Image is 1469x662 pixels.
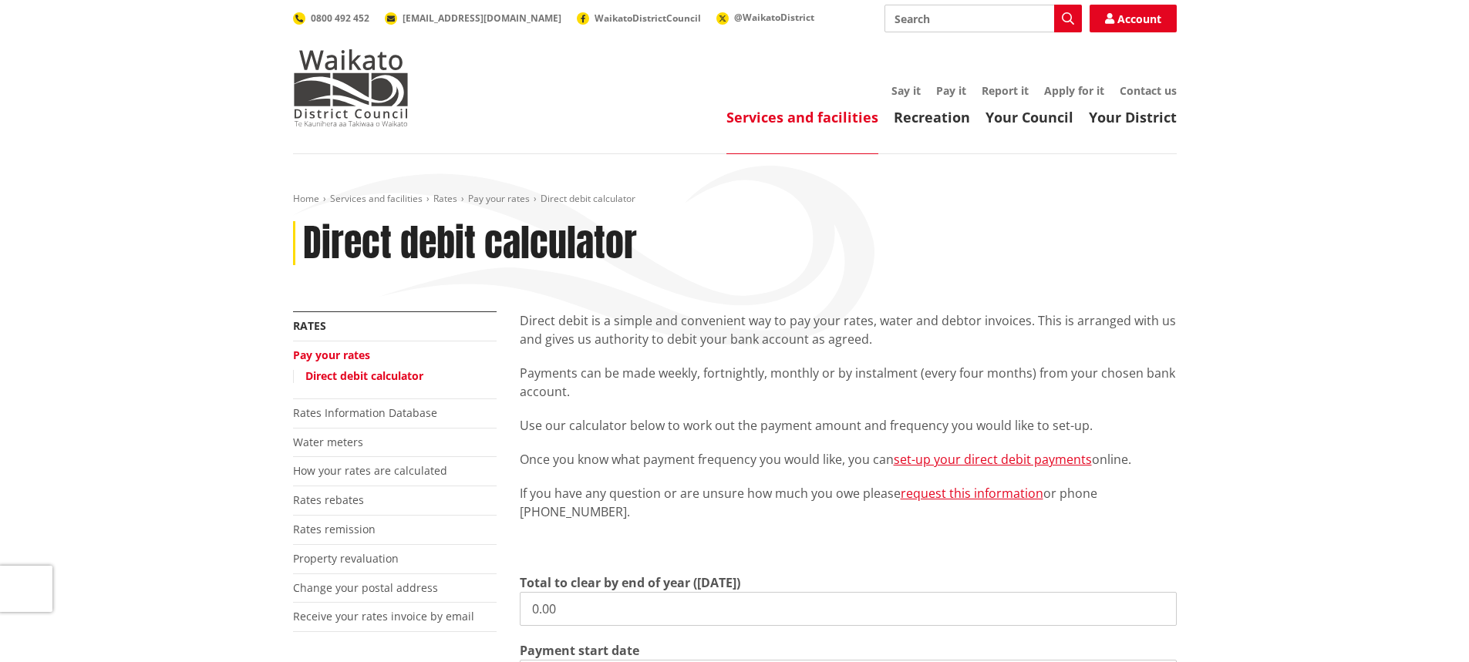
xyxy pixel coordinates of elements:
[1044,83,1104,98] a: Apply for it
[1089,108,1177,126] a: Your District
[541,192,635,205] span: Direct debit calculator
[293,492,364,507] a: Rates rebates
[293,49,409,126] img: Waikato District Council - Te Kaunihera aa Takiwaa o Waikato
[433,192,457,205] a: Rates
[293,463,447,478] a: How your rates are calculated
[293,580,438,595] a: Change your postal address
[726,108,878,126] a: Services and facilities
[520,364,1177,401] p: Payments can be made weekly, fortnightly, monthly or by instalment (every four months) from your ...
[577,12,701,25] a: WaikatoDistrictCouncil
[385,12,561,25] a: [EMAIL_ADDRESS][DOMAIN_NAME]
[936,83,966,98] a: Pay it
[293,348,370,362] a: Pay your rates
[884,5,1082,32] input: Search input
[982,83,1029,98] a: Report it
[305,368,423,383] a: Direct debit calculator
[520,573,740,592] label: Total to clear by end of year ([DATE])
[293,522,376,536] a: Rates remission
[520,484,1177,521] p: If you have any question or are unsure how much you owe please or phone [PHONE_NUMBER].
[293,609,474,623] a: Receive your rates invoice by email
[595,12,701,25] span: WaikatoDistrictCouncil
[293,12,369,25] a: 0800 492 452
[403,12,561,25] span: [EMAIL_ADDRESS][DOMAIN_NAME]
[520,416,1177,435] p: Use our calculator below to work out the payment amount and frequency you would like to set-up.
[293,318,326,333] a: Rates
[293,551,399,566] a: Property revaluation
[520,641,639,660] label: Payment start date
[293,435,363,449] a: Water meters
[293,192,319,205] a: Home
[894,108,970,126] a: Recreation
[734,11,814,24] span: @WaikatoDistrict
[986,108,1073,126] a: Your Council
[1090,5,1177,32] a: Account
[901,485,1043,502] a: request this information
[468,192,530,205] a: Pay your rates
[311,12,369,25] span: 0800 492 452
[293,405,437,420] a: Rates Information Database
[520,311,1177,348] p: Direct debit is a simple and convenient way to pay your rates, water and debtor invoices. This is...
[716,11,814,24] a: @WaikatoDistrict
[303,221,637,266] h1: Direct debit calculator
[293,193,1177,206] nav: breadcrumb
[1120,83,1177,98] a: Contact us
[891,83,921,98] a: Say it
[894,451,1092,468] a: set-up your direct debit payments
[330,192,423,205] a: Services and facilities
[520,450,1177,469] p: Once you know what payment frequency you would like, you can online.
